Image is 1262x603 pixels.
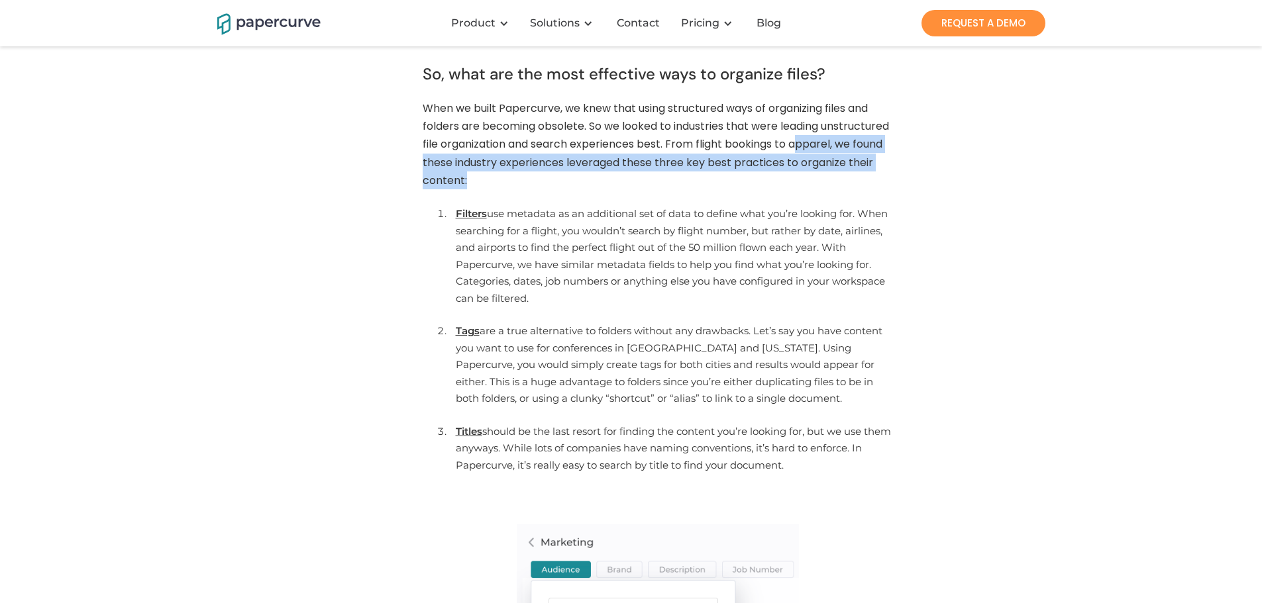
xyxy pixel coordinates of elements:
div: Blog [757,17,781,30]
div: Product [443,3,522,43]
a: Contact [606,17,673,30]
strong: Titles [456,425,482,438]
li: use metadata as an additional set of data to define what you’re looking for. When searching for a... [449,203,893,313]
a: home [217,11,303,34]
h5: So, what are the most effective ways to organize files? [423,62,825,86]
div: Solutions [522,3,606,43]
a: Blog [746,17,794,30]
p: When we built Papercurve, we knew that using structured ways of organizing files and folders are ... [423,99,893,196]
strong: Filters [456,207,487,220]
strong: Tags [456,324,480,337]
a: REQUEST A DEMO [921,10,1045,36]
div: Contact [617,17,660,30]
div: Product [451,17,496,30]
div: Solutions [530,17,580,30]
a: Pricing [681,17,719,30]
div: Pricing [673,3,746,43]
li: should be the last resort for finding the content you’re looking for, but we use them anyways. Wh... [449,420,893,481]
li: are a true alternative to folders without any drawbacks. Let’s say you have content you want to u... [449,320,893,414]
